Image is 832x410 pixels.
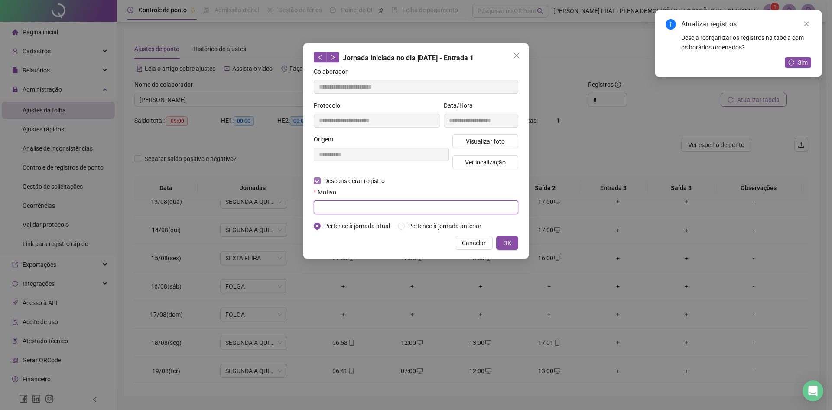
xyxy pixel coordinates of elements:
a: Close [802,19,811,29]
label: Origem [314,134,339,144]
div: Jornada iniciada no dia [DATE] - Entrada 1 [314,52,518,63]
label: Data/Hora [444,101,478,110]
span: OK [503,238,511,248]
span: Pertence à jornada anterior [405,221,485,231]
span: close [513,52,520,59]
label: Protocolo [314,101,346,110]
span: Cancelar [462,238,486,248]
div: Atualizar registros [681,19,811,30]
span: reload [788,59,794,66]
label: Colaborador [314,67,353,76]
span: close [803,21,809,27]
button: Ver localização [452,155,518,169]
span: Visualizar foto [466,137,505,146]
span: right [330,54,336,60]
div: Deseja reorganizar os registros na tabela com os horários ordenados? [681,33,811,52]
span: Sim [798,58,808,67]
button: left [314,52,327,62]
span: Pertence à jornada atual [321,221,393,231]
button: OK [496,236,518,250]
span: left [317,54,323,60]
button: Visualizar foto [452,134,518,148]
span: info-circle [666,19,676,30]
button: Cancelar [455,236,493,250]
button: right [326,52,339,62]
span: Desconsiderar registro [321,176,388,186]
span: Ver localização [465,157,506,167]
div: Open Intercom Messenger [803,380,823,401]
label: Motivo [314,187,342,197]
button: Sim [785,57,811,68]
button: Close [510,49,523,62]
